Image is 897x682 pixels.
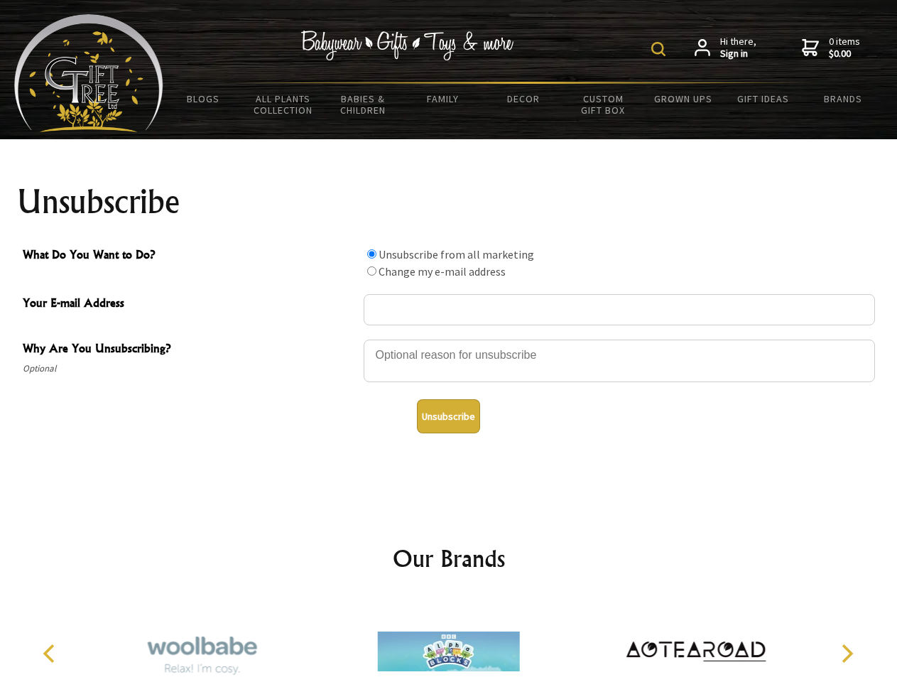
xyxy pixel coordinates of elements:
[23,340,357,360] span: Why Are You Unsubscribing?
[367,266,376,276] input: What Do You Want to Do?
[163,84,244,114] a: BLOGS
[23,246,357,266] span: What Do You Want to Do?
[244,84,324,125] a: All Plants Collection
[23,360,357,377] span: Optional
[14,14,163,132] img: Babyware - Gifts - Toys and more...
[695,36,756,60] a: Hi there,Sign in
[829,35,860,60] span: 0 items
[803,84,884,114] a: Brands
[417,399,480,433] button: Unsubscribe
[36,638,67,669] button: Previous
[323,84,403,125] a: Babies & Children
[301,31,514,60] img: Babywear - Gifts - Toys & more
[563,84,643,125] a: Custom Gift Box
[28,541,869,575] h2: Our Brands
[829,48,860,60] strong: $0.00
[643,84,723,114] a: Grown Ups
[23,294,357,315] span: Your E-mail Address
[364,340,875,382] textarea: Why Are You Unsubscribing?
[483,84,563,114] a: Decor
[364,294,875,325] input: Your E-mail Address
[720,48,756,60] strong: Sign in
[831,638,862,669] button: Next
[379,264,506,278] label: Change my e-mail address
[651,42,665,56] img: product search
[367,249,376,259] input: What Do You Want to Do?
[720,36,756,60] span: Hi there,
[403,84,484,114] a: Family
[723,84,803,114] a: Gift Ideas
[379,247,534,261] label: Unsubscribe from all marketing
[802,36,860,60] a: 0 items$0.00
[17,185,881,219] h1: Unsubscribe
